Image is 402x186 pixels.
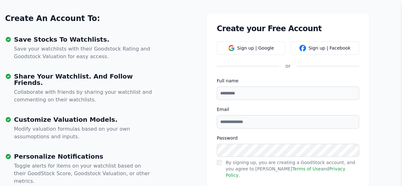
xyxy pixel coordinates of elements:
p: Toggle alerts for items on your watchlist based on their GoodStock Score, Goodstock Valuation, or... [14,162,153,185]
p: Collaborate with friends by sharing your watchlist and commenting on their watchlists. [14,88,153,104]
label: Password [217,135,359,141]
a: Terms of Use [292,166,321,171]
h3: Customize Valuation Models. [14,116,153,123]
label: Email [217,106,359,113]
p: Modify valuation formulas based on your own assumoptions and inputs. [14,125,153,141]
h3: Save Stocks To Watchlists. [14,36,153,43]
button: Sign up | Google [217,41,285,55]
label: By signing up, you are creating a GoodStock account, and you agree to [PERSON_NAME] and . [226,160,355,178]
a: Create An Account To: [5,13,100,24]
div: or [279,62,297,70]
h1: Create your Free Account [217,24,359,34]
button: Sign up | Facebook [290,41,359,55]
h3: Personalize Notifications [14,153,153,160]
label: Full name [217,78,359,84]
h3: Share Your Watchlist. And Follow Friends. [14,73,153,86]
p: Save your watchlists with their Goodstock Rating and Goodstock Valuation for easy access. [14,45,153,60]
